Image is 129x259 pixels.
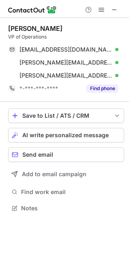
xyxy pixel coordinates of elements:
[86,84,118,93] button: Reveal Button
[8,147,124,162] button: Send email
[22,112,110,119] div: Save to List / ATS / CRM
[8,186,124,198] button: Find work email
[8,5,57,15] img: ContactOut v5.3.10
[8,128,124,142] button: AI write personalized message
[22,171,86,177] span: Add to email campaign
[21,205,121,212] span: Notes
[19,46,112,53] span: [EMAIL_ADDRESS][DOMAIN_NAME]
[22,132,109,138] span: AI write personalized message
[8,108,124,123] button: save-profile-one-click
[22,151,53,158] span: Send email
[8,167,124,181] button: Add to email campaign
[19,59,112,66] span: [PERSON_NAME][EMAIL_ADDRESS][DOMAIN_NAME]
[8,33,124,41] div: VP of Operations
[21,188,121,196] span: Find work email
[8,24,62,32] div: [PERSON_NAME]
[8,203,124,214] button: Notes
[19,72,112,79] span: [PERSON_NAME][EMAIL_ADDRESS][DOMAIN_NAME]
